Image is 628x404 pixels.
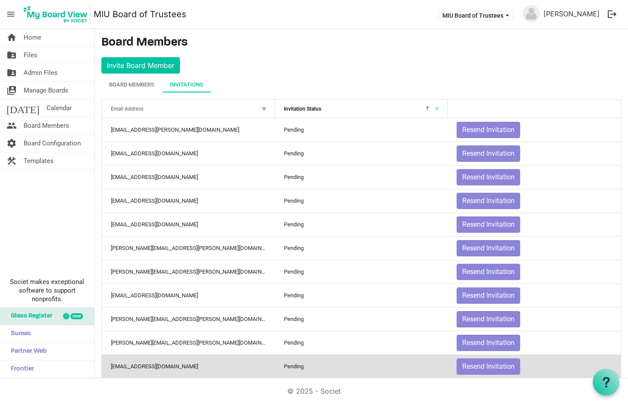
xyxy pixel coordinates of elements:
[24,29,41,46] span: Home
[523,5,540,22] img: no-profile-picture.svg
[6,135,17,152] span: settings
[457,287,520,304] button: Resend Invitation
[24,152,54,170] span: Templates
[6,64,17,81] span: folder_shared
[287,387,341,395] a: © 2025 - Societ
[275,165,448,189] td: Pending column header Invitation Status
[457,240,520,256] button: Resend Invitation
[275,355,448,378] td: Pending column header Invitation Status
[24,117,69,134] span: Board Members
[603,5,621,23] button: logout
[102,165,275,189] td: tobylieb@gmail.com column header Email Address
[275,236,448,260] td: Pending column header Invitation Status
[6,361,34,378] span: Frontier
[102,355,275,378] td: fredg@lisco.com column header Email Address
[102,213,275,236] td: vargiro@mac.com column header Email Address
[102,142,275,165] td: rogersb2@mac.com column header Email Address
[275,189,448,213] td: Pending column header Invitation Status
[448,165,621,189] td: Resend Invitation is template cell column header
[457,264,520,280] button: Resend Invitation
[101,57,180,74] button: Invite Board Member
[6,325,31,342] span: Sumac
[6,99,40,117] span: [DATE]
[102,118,275,142] td: greenfield.doug@gmail.com column header Email Address
[448,236,621,260] td: Resend Invitation is template cell column header
[109,80,154,89] div: Board Members
[448,189,621,213] td: Resend Invitation is template cell column header
[3,6,19,22] span: menu
[6,82,17,99] span: switch_account
[448,284,621,307] td: Resend Invitation is template cell column header
[457,193,520,209] button: Resend Invitation
[457,358,520,375] button: Resend Invitation
[457,169,520,185] button: Resend Invitation
[6,152,17,170] span: construction
[275,213,448,236] td: Pending column header Invitation Status
[101,36,621,50] h3: Board Members
[4,278,90,303] span: Societ makes exceptional software to support nonprofits.
[111,106,143,112] span: Email Address
[275,307,448,331] td: Pending column header Invitation Status
[170,80,203,89] div: Invitations
[102,284,275,307] td: bdaniels@tm.org column header Email Address
[6,46,17,64] span: folder_shared
[284,106,321,112] span: Invitation Status
[437,9,515,21] button: MIU Board of Trustees dropdownbutton
[102,331,275,355] td: glazer@haas.berkeley.edu column header Email Address
[70,313,83,319] div: new
[457,311,520,327] button: Resend Invitation
[21,3,90,25] img: My Board View Logo
[102,189,275,213] td: sivanmukti@gmail.com column header Email Address
[102,307,275,331] td: paul.gelderloos@maharishi.net column header Email Address
[21,3,94,25] a: My Board View Logo
[457,122,520,138] button: Resend Invitation
[101,77,621,93] div: tab-header
[6,29,17,46] span: home
[457,216,520,233] button: Resend Invitation
[457,145,520,162] button: Resend Invitation
[275,142,448,165] td: Pending column header Invitation Status
[24,82,68,99] span: Manage Boards
[275,331,448,355] td: Pending column header Invitation Status
[448,118,621,142] td: Resend Invitation is template cell column header
[6,117,17,134] span: people
[102,260,275,284] td: ramani.ayer@gmail.com column header Email Address
[457,335,520,351] button: Resend Invitation
[448,307,621,331] td: Resend Invitation is template cell column header
[448,355,621,378] td: Resend Invitation is template cell column header
[24,135,81,152] span: Board Configuration
[102,236,275,260] td: jeffrey.abramson@towercompanies.com column header Email Address
[275,118,448,142] td: Pending column header Invitation Status
[448,331,621,355] td: Resend Invitation is template cell column header
[94,6,186,23] a: MIU Board of Trustees
[24,64,58,81] span: Admin Files
[275,260,448,284] td: Pending column header Invitation Status
[275,284,448,307] td: Pending column header Invitation Status
[6,343,47,360] span: Partner Web
[24,46,37,64] span: Files
[540,5,603,22] a: [PERSON_NAME]
[448,213,621,236] td: Resend Invitation is template cell column header
[448,142,621,165] td: Resend Invitation is template cell column header
[448,260,621,284] td: Resend Invitation is template cell column header
[6,308,52,325] span: Glass Register
[46,99,72,117] span: Calendar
